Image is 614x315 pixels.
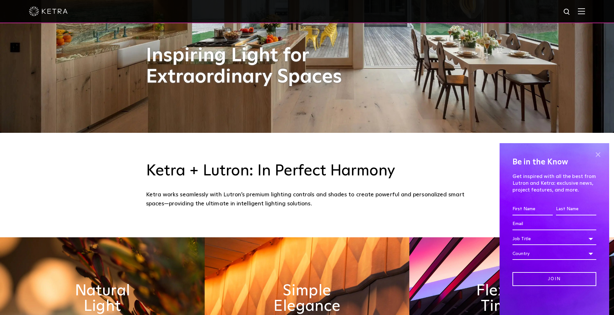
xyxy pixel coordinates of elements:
[54,283,151,314] h2: Natural Light
[146,45,356,88] h1: Inspiring Light for Extraordinary Spaces
[512,272,596,286] input: Join
[578,8,585,14] img: Hamburger%20Nav.svg
[29,6,68,16] img: ketra-logo-2019-white
[512,156,596,168] h4: Be in the Know
[146,162,468,181] h3: Ketra + Lutron: In Perfect Harmony
[556,203,596,215] input: Last Name
[512,248,596,260] div: Country
[512,233,596,245] div: Job Title
[463,283,560,314] h2: Flexible & Timeless
[258,283,355,314] h2: Simple Elegance
[512,173,596,193] p: Get inspired with all the best from Lutron and Ketra: exclusive news, project features, and more.
[146,190,468,209] div: Ketra works seamlessly with Lutron’s premium lighting controls and shades to create powerful and ...
[512,218,596,230] input: Email
[512,203,553,215] input: First Name
[563,8,571,16] img: search icon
